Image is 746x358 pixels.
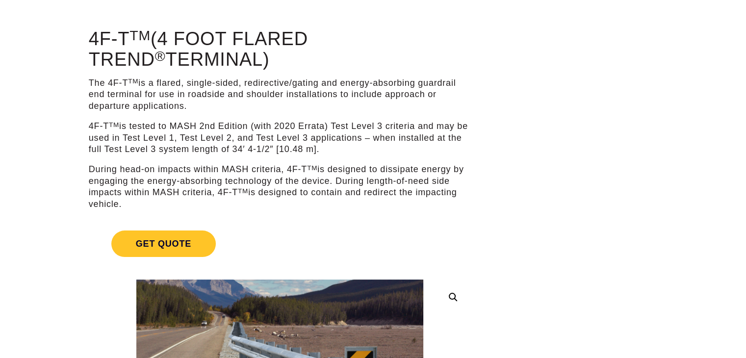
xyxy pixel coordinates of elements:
sup: ® [155,48,166,64]
sup: TM [109,121,119,128]
sup: TM [128,77,138,85]
sup: TM [307,164,317,172]
p: The 4F-T is a flared, single-sided, redirective/gating and energy-absorbing guardrail end termina... [89,77,471,112]
sup: TM [129,27,151,43]
span: Get Quote [111,230,216,257]
h1: 4F-T (4 Foot Flared TREND Terminal) [89,29,471,70]
p: During head-on impacts within MASH criteria, 4F-T is designed to dissipate energy by engaging the... [89,164,471,210]
sup: TM [238,187,248,195]
a: Get Quote [89,219,471,269]
p: 4F-T is tested to MASH 2nd Edition (with 2020 Errata) Test Level 3 criteria and may be used in Te... [89,121,471,155]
